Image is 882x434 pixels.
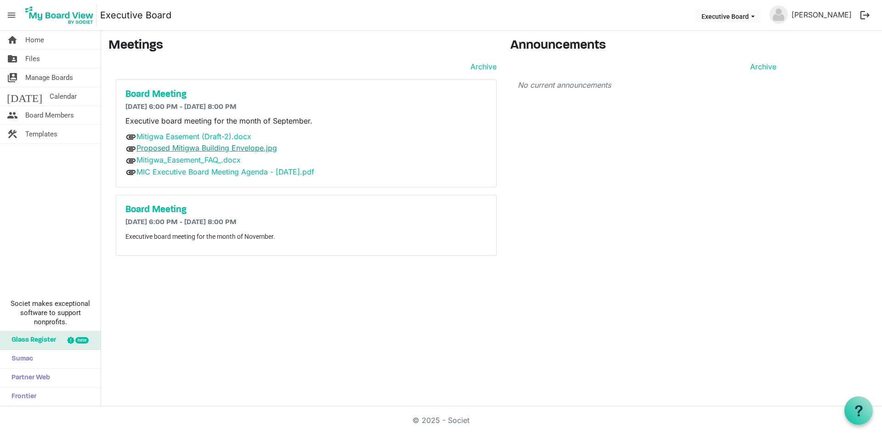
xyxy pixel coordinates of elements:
[7,106,18,124] span: people
[746,61,776,72] a: Archive
[7,350,33,368] span: Sumac
[695,10,761,23] button: Executive Board dropdownbutton
[7,68,18,87] span: switch_account
[136,143,277,152] a: Proposed Mitigwa Building Envelope.jpg
[788,6,855,24] a: [PERSON_NAME]
[413,416,469,425] a: © 2025 - Societ
[136,132,251,141] a: Mitigwa Easement (Draft-2).docx
[125,204,487,215] a: Board Meeting
[510,38,784,54] h3: Announcements
[3,6,20,24] span: menu
[125,89,487,100] a: Board Meeting
[25,106,74,124] span: Board Members
[4,299,96,327] span: Societ makes exceptional software to support nonprofits.
[769,6,788,24] img: no-profile-picture.svg
[125,167,136,178] span: attachment
[855,6,875,25] button: logout
[125,155,136,166] span: attachment
[518,79,776,90] p: No current announcements
[7,388,36,406] span: Frontier
[467,61,497,72] a: Archive
[136,167,314,176] a: MIC Executive Board Meeting Agenda - [DATE].pdf
[23,4,100,27] a: My Board View Logo
[23,4,96,27] img: My Board View Logo
[100,6,171,24] a: Executive Board
[125,103,487,112] h6: [DATE] 6:00 PM - [DATE] 8:00 PM
[108,38,497,54] h3: Meetings
[7,125,18,143] span: construction
[7,31,18,49] span: home
[136,155,241,164] a: Mitigwa_Easement_FAQ_.docx
[25,31,44,49] span: Home
[125,131,136,142] span: attachment
[125,143,136,154] span: attachment
[7,369,50,387] span: Partner Web
[125,218,487,227] h6: [DATE] 6:00 PM - [DATE] 8:00 PM
[125,115,487,126] p: Executive board meeting for the month of September.
[125,233,275,240] span: Executive board meeting for the month of November.
[7,331,56,349] span: Glass Register
[7,87,42,106] span: [DATE]
[7,50,18,68] span: folder_shared
[25,68,73,87] span: Manage Boards
[50,87,77,106] span: Calendar
[25,125,57,143] span: Templates
[25,50,40,68] span: Files
[75,337,89,344] div: new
